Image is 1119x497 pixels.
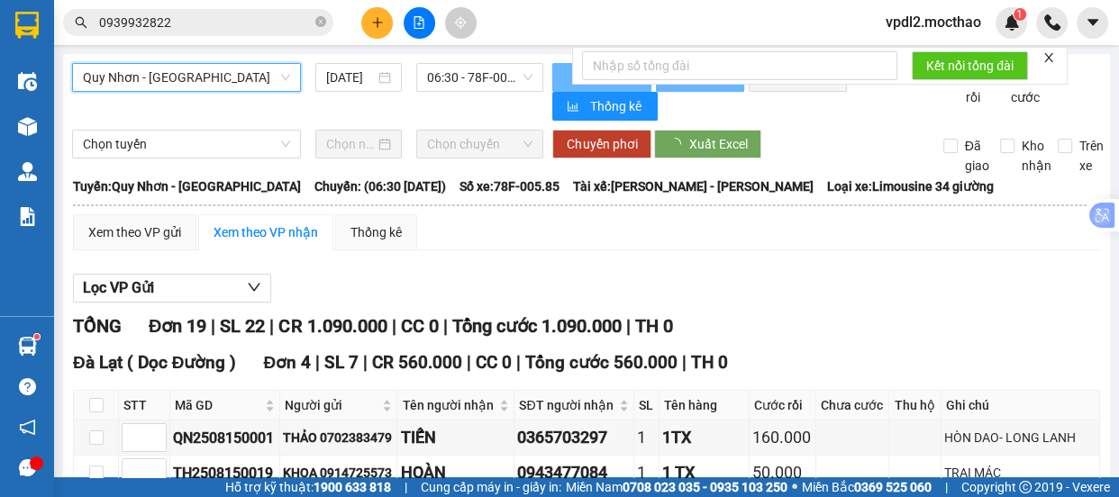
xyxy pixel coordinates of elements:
span: caret-down [1085,14,1101,31]
span: Trên xe [1072,136,1111,176]
div: 0345754414 [211,80,337,105]
span: Xuất Excel [688,134,747,154]
div: 0365703297 [517,425,631,450]
button: Chuyển phơi [552,130,651,158]
div: KIỀU [211,59,337,80]
button: plus [361,7,393,39]
div: KHOA 0914725573 [283,463,395,483]
strong: 0369 525 060 [854,480,932,494]
td: HOÀN [397,456,514,491]
img: icon-new-feature [1004,14,1020,31]
span: 1 [1016,8,1023,21]
div: Thống kê [350,222,402,242]
button: caret-down [1077,7,1108,39]
span: Kho nhận [1014,136,1059,176]
span: TH 0 [691,352,728,373]
span: | [211,315,215,337]
input: 15/08/2025 [326,68,375,87]
sup: 1 [34,334,40,339]
img: phone-icon [1044,14,1060,31]
span: Người gửi [285,395,379,415]
span: TH 0 [634,315,672,337]
span: loading [669,138,688,150]
span: Gửi: [15,15,43,34]
span: question-circle [19,378,36,395]
span: Kết nối tổng đài [926,56,1014,76]
span: file-add [413,16,425,29]
button: Kết nối tổng đài [912,51,1028,80]
span: Đã giao [958,136,996,176]
div: HOÀN [400,460,511,485]
span: | [467,352,471,373]
span: notification [19,419,36,436]
img: warehouse-icon [18,337,37,356]
span: Đơn 4 [263,352,311,373]
span: | [945,477,948,497]
span: CR 1.090.000 [278,315,387,337]
th: Thu hộ [889,391,941,420]
div: 160.000 [752,425,813,450]
span: bar-chart [567,100,582,114]
span: Chuyến: (06:30 [DATE]) [314,176,446,196]
span: ⚪️ [792,483,797,491]
span: Tài xế: [PERSON_NAME] - [PERSON_NAME] [573,176,814,196]
span: aim [454,16,467,29]
span: Đà Lạt ( Dọc Đường ) [73,352,236,373]
span: TỔNG [73,315,122,337]
span: Tên người nhận [402,395,496,415]
span: Cung cấp máy in - giấy in: [421,477,561,497]
input: Nhập số tổng đài [582,51,897,80]
span: Số xe: 78F-005.85 [459,176,559,196]
div: 1 TX [662,460,746,485]
span: close [1042,51,1055,64]
span: | [405,477,407,497]
img: warehouse-icon [18,72,37,91]
span: | [391,315,396,337]
span: Tổng cước 1.090.000 [451,315,621,337]
span: Mã GD [175,395,261,415]
span: plus [371,16,384,29]
span: SL 7 [324,352,359,373]
th: Cước rồi [750,391,816,420]
span: close-circle [315,14,326,32]
button: Lọc VP Gửi [73,274,271,303]
div: HÒN DAO- LONG LANH [944,428,1096,447]
span: SĐT người nhận [519,395,615,415]
sup: 1 [1014,8,1026,21]
div: Xem theo VP nhận [214,222,318,242]
span: Miền Bắc [802,477,932,497]
div: 1TX [662,425,746,450]
div: 0357052729 [15,77,198,103]
strong: 1900 633 818 [314,480,391,494]
div: THẢO 0702383479 [283,428,395,447]
span: | [269,315,274,337]
input: Tìm tên, số ĐT hoặc mã đơn [99,13,312,32]
div: TRẠI MÁC [944,463,1096,483]
img: warehouse-icon [18,162,37,181]
span: Loại xe: Limousine 34 giường [827,176,994,196]
div: 1 [637,460,656,485]
span: | [682,352,687,373]
td: 0365703297 [514,420,634,456]
b: Tuyến: Quy Nhơn - [GEOGRAPHIC_DATA] [73,179,301,194]
div: TH2508150019 [173,462,277,484]
td: 0943477084 [514,456,634,491]
span: Tổng cước 560.000 [525,352,678,373]
span: search [75,16,87,29]
td: TIẾN [397,420,514,456]
th: Chưa cước [816,391,890,420]
span: Miền Nam [566,477,787,497]
span: copyright [1019,481,1032,493]
button: Xuất Excel [654,130,761,158]
button: aim [445,7,477,39]
img: warehouse-icon [18,117,37,136]
span: CC 0 [400,315,438,337]
div: HẠ [15,56,198,77]
div: 0 [211,105,337,127]
span: Lọc VP Gửi [83,276,154,299]
div: Tuy Hòa ( Dọc Đường ) [211,15,337,59]
th: Tên hàng [660,391,750,420]
span: Chọn chuyến [427,131,532,158]
div: Xem theo VP gửi [88,222,181,242]
span: | [625,315,630,337]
